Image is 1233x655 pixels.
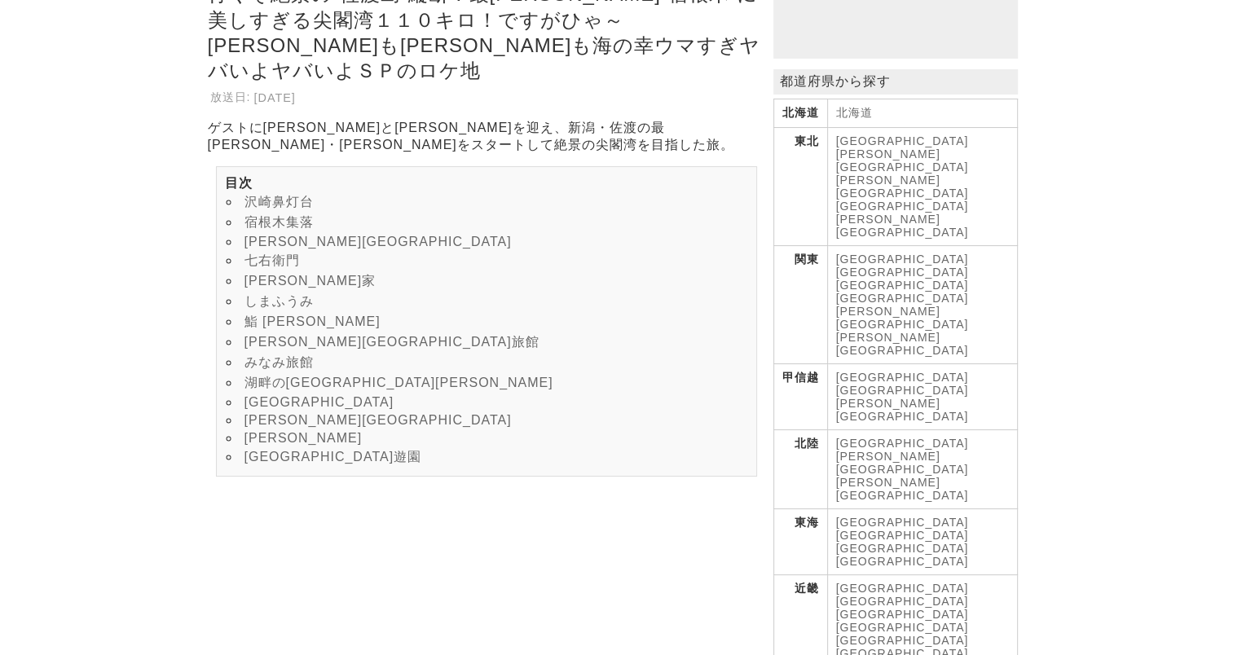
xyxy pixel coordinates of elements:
[244,431,363,445] a: [PERSON_NAME]
[836,529,969,542] a: [GEOGRAPHIC_DATA]
[836,397,969,423] a: [PERSON_NAME][GEOGRAPHIC_DATA]
[773,246,827,364] th: 関東
[773,99,827,128] th: 北海道
[836,608,969,621] a: [GEOGRAPHIC_DATA]
[244,215,314,229] a: 宿根木集落
[836,292,969,305] a: [GEOGRAPHIC_DATA]
[244,335,539,349] a: [PERSON_NAME][GEOGRAPHIC_DATA]旅館
[773,69,1018,95] p: 都道府県から探す
[244,395,394,409] a: [GEOGRAPHIC_DATA]
[244,274,377,288] a: [PERSON_NAME]家
[836,134,969,147] a: [GEOGRAPHIC_DATA]
[836,279,969,292] a: [GEOGRAPHIC_DATA]
[836,450,969,476] a: [PERSON_NAME][GEOGRAPHIC_DATA]
[773,128,827,246] th: 東北
[244,253,300,267] a: 七右衛門
[773,364,827,430] th: 甲信越
[836,331,940,344] a: [PERSON_NAME]
[836,634,969,647] a: [GEOGRAPHIC_DATA]
[836,595,969,608] a: [GEOGRAPHIC_DATA]
[836,371,969,384] a: [GEOGRAPHIC_DATA]
[244,413,512,427] a: [PERSON_NAME][GEOGRAPHIC_DATA]
[244,376,553,389] a: 湖畔の[GEOGRAPHIC_DATA][PERSON_NAME]
[773,509,827,575] th: 東海
[208,120,765,154] p: ゲストに[PERSON_NAME]と[PERSON_NAME]を迎え、新潟・佐渡の最[PERSON_NAME]・[PERSON_NAME]をスタートして絶景の尖閣湾を目指した旅。
[836,174,969,200] a: [PERSON_NAME][GEOGRAPHIC_DATA]
[836,516,969,529] a: [GEOGRAPHIC_DATA]
[209,89,252,106] th: 放送日:
[836,253,969,266] a: [GEOGRAPHIC_DATA]
[836,437,969,450] a: [GEOGRAPHIC_DATA]
[244,195,314,209] a: 沢崎鼻灯台
[836,344,969,357] a: [GEOGRAPHIC_DATA]
[244,294,314,308] a: しまふうみ
[836,200,969,213] a: [GEOGRAPHIC_DATA]
[773,430,827,509] th: 北陸
[836,384,969,397] a: [GEOGRAPHIC_DATA]
[836,542,969,555] a: [GEOGRAPHIC_DATA]
[244,355,314,369] a: みなみ旅館
[836,106,873,119] a: 北海道
[836,305,969,331] a: [PERSON_NAME][GEOGRAPHIC_DATA]
[836,621,969,634] a: [GEOGRAPHIC_DATA]
[253,89,297,106] td: [DATE]
[836,582,969,595] a: [GEOGRAPHIC_DATA]
[244,314,381,328] a: 鮨 [PERSON_NAME]
[836,555,969,568] a: [GEOGRAPHIC_DATA]
[836,266,969,279] a: [GEOGRAPHIC_DATA]
[836,476,969,502] a: [PERSON_NAME][GEOGRAPHIC_DATA]
[836,213,969,239] a: [PERSON_NAME][GEOGRAPHIC_DATA]
[244,450,422,464] a: [GEOGRAPHIC_DATA]遊園
[836,147,969,174] a: [PERSON_NAME][GEOGRAPHIC_DATA]
[244,235,512,248] a: [PERSON_NAME][GEOGRAPHIC_DATA]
